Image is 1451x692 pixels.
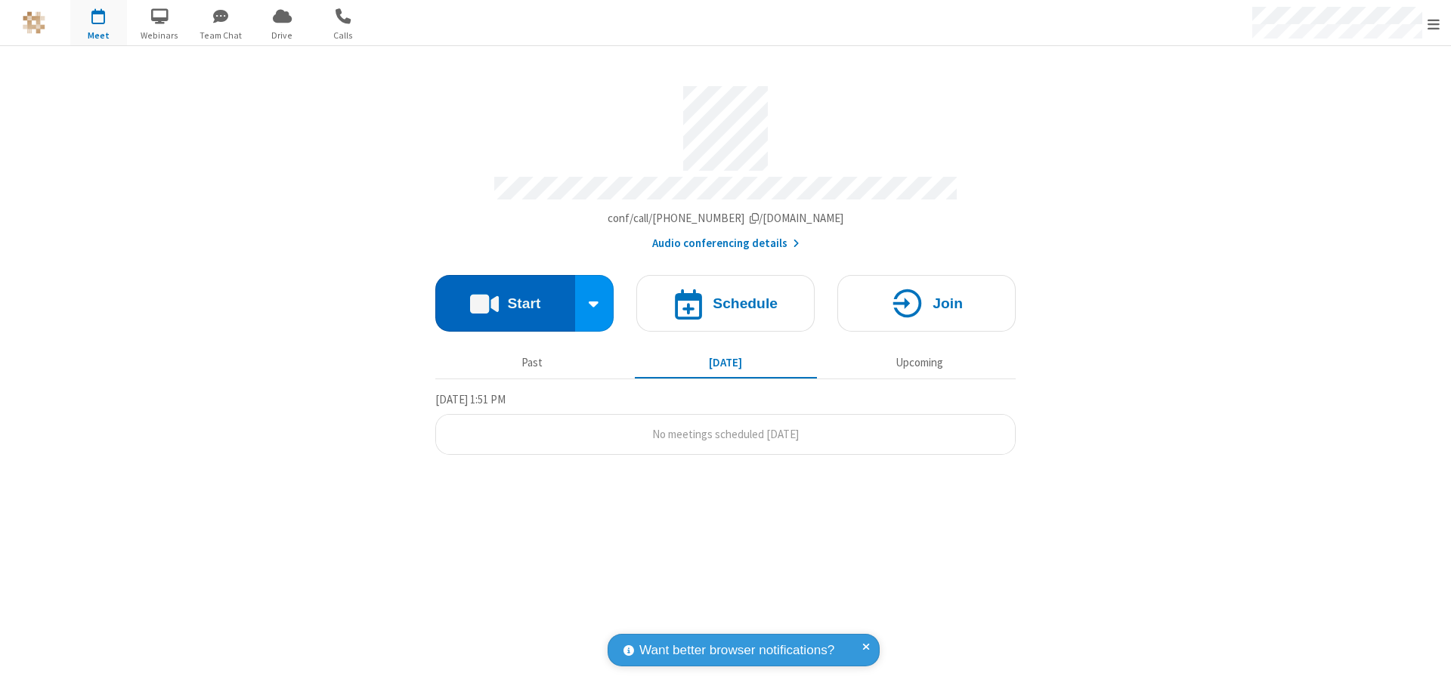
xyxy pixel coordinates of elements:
[254,29,311,42] span: Drive
[435,391,1016,456] section: Today's Meetings
[193,29,249,42] span: Team Chat
[1413,653,1440,681] iframe: Chat
[608,211,844,225] span: Copy my meeting room link
[507,296,540,310] h4: Start
[828,348,1010,377] button: Upcoming
[435,392,506,406] span: [DATE] 1:51 PM
[608,210,844,227] button: Copy my meeting room linkCopy my meeting room link
[713,296,778,310] h4: Schedule
[315,29,372,42] span: Calls
[435,275,575,332] button: Start
[933,296,963,310] h4: Join
[70,29,127,42] span: Meet
[23,11,45,34] img: QA Selenium DO NOT DELETE OR CHANGE
[575,275,614,332] div: Start conference options
[636,275,815,332] button: Schedule
[652,427,799,441] span: No meetings scheduled [DATE]
[635,348,817,377] button: [DATE]
[639,641,834,660] span: Want better browser notifications?
[652,235,800,252] button: Audio conferencing details
[131,29,188,42] span: Webinars
[435,75,1016,252] section: Account details
[441,348,623,377] button: Past
[837,275,1016,332] button: Join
